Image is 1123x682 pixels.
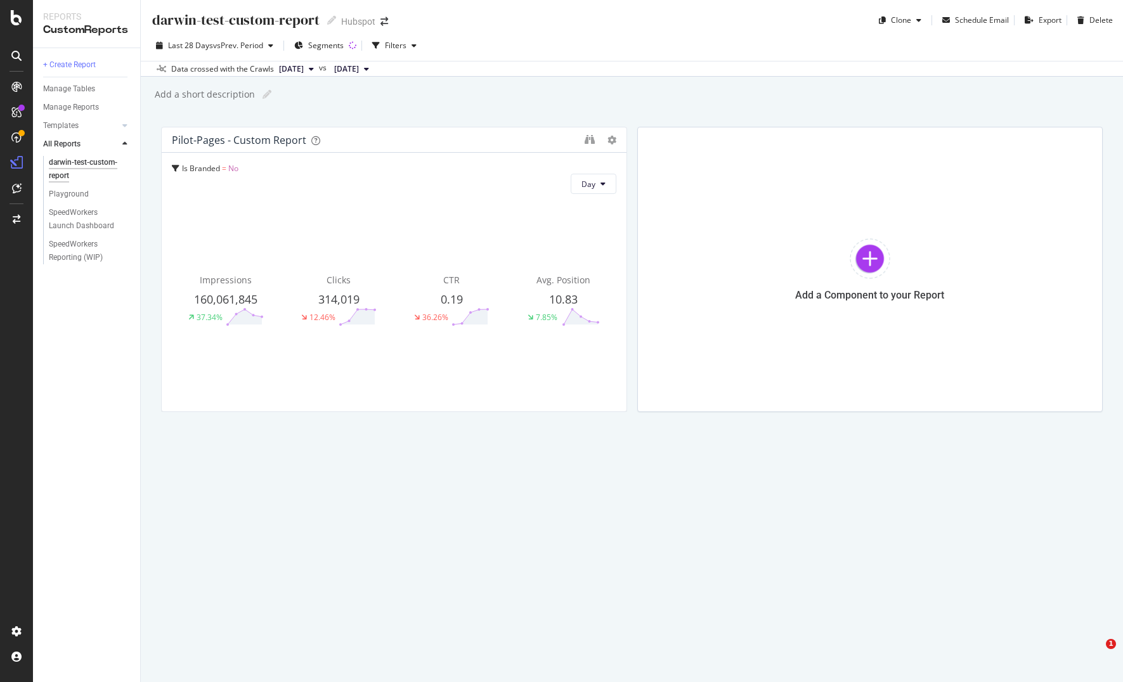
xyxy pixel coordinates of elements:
[309,312,335,323] div: 12.46%
[274,61,319,77] button: [DATE]
[891,15,911,25] div: Clone
[222,163,226,174] span: =
[795,289,944,301] div: Add a Component to your Report
[43,119,119,132] a: Templates
[197,312,223,323] div: 37.34%
[367,35,422,56] button: Filters
[49,188,89,201] div: Playground
[153,88,255,101] div: Add a short description
[422,312,448,323] div: 36.26%
[43,101,99,114] div: Manage Reports
[319,62,329,74] span: vs
[536,312,557,323] div: 7.85%
[182,163,220,174] span: Is Branded
[874,10,926,30] button: Clone
[581,179,595,190] span: Day
[549,292,578,307] span: 10.83
[151,35,278,56] button: Last 28 DaysvsPrev. Period
[385,40,406,51] div: Filters
[171,63,274,75] div: Data crossed with the Crawls
[289,35,349,56] button: Segments
[1072,10,1113,30] button: Delete
[1039,15,1061,25] div: Export
[200,274,252,286] span: Impressions
[49,156,131,183] a: darwin-test-custom-report
[1080,639,1110,669] iframe: Intercom live chat
[161,127,627,412] div: pilot-pages - custom reportIs Branded = NoDayImpressions160,061,84537.34%Clicks314,01912.46%CTR0....
[441,292,463,307] span: 0.19
[279,63,304,75] span: 2025 Sep. 16th
[49,206,131,233] a: SpeedWorkers Launch Dashboard
[172,134,306,146] div: pilot-pages - custom report
[955,15,1009,25] div: Schedule Email
[43,138,81,151] div: All Reports
[43,82,131,96] a: Manage Tables
[937,10,1009,30] button: Schedule Email
[43,138,119,151] a: All Reports
[49,188,131,201] a: Playground
[443,274,460,286] span: CTR
[228,163,238,174] span: No
[43,23,130,37] div: CustomReports
[1089,15,1113,25] div: Delete
[380,17,388,26] div: arrow-right-arrow-left
[318,292,360,307] span: 314,019
[43,101,131,114] a: Manage Reports
[43,82,95,96] div: Manage Tables
[571,174,616,194] button: Day
[213,40,263,51] span: vs Prev. Period
[194,292,257,307] span: 160,061,845
[49,156,121,183] div: darwin-test-custom-report
[329,61,374,77] button: [DATE]
[151,10,320,30] div: darwin-test-custom-report
[49,238,131,264] a: SpeedWorkers Reporting (WIP)
[327,274,351,286] span: Clicks
[585,134,595,145] div: binoculars
[43,58,96,72] div: + Create Report
[327,16,336,25] i: Edit report name
[341,15,375,28] div: Hubspot
[536,274,590,286] span: Avg. Position
[49,206,123,233] div: SpeedWorkers Launch Dashboard
[43,58,131,72] a: + Create Report
[168,40,213,51] span: Last 28 Days
[1020,10,1061,30] button: Export
[43,119,79,132] div: Templates
[263,90,271,99] i: Edit report name
[43,10,130,23] div: Reports
[1106,639,1116,649] span: 1
[308,40,344,51] span: Segments
[334,63,359,75] span: 2025 Aug. 19th
[49,238,122,264] div: SpeedWorkers Reporting (WIP)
